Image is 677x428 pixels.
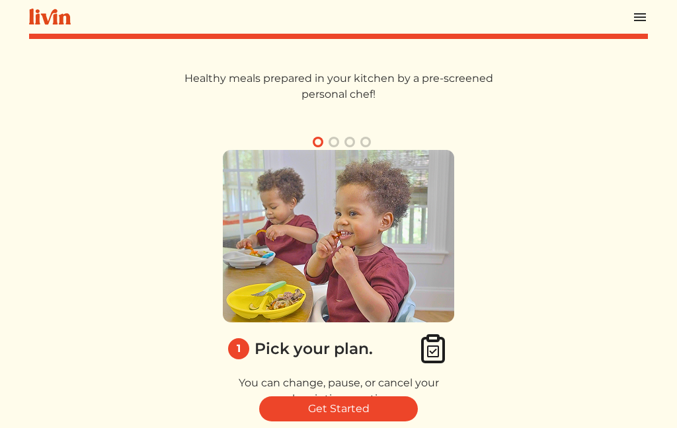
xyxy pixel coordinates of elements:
[223,375,454,407] p: You can change, pause, or cancel your subscription any time.
[228,338,249,359] div: 1
[417,333,449,365] img: clipboard_check-4e1afea9aecc1d71a83bd71232cd3fbb8e4b41c90a1eb376bae1e516b9241f3c.svg
[29,9,71,25] img: livin-logo-a0d97d1a881af30f6274990eb6222085a2533c92bbd1e4f22c21b4f0d0e3210c.svg
[184,71,493,102] p: Healthy meals prepared in your kitchen by a pre-screened personal chef!
[259,396,418,421] a: Get Started
[255,337,373,360] div: Pick your plan.
[223,150,454,322] img: 1_pick_plan-58eb60cc534f7a7539062c92543540e51162102f37796608976bb4e513d204c1.png
[632,9,648,25] img: menu_hamburger-cb6d353cf0ecd9f46ceae1c99ecbeb4a00e71ca567a856bd81f57e9d8c17bb26.svg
